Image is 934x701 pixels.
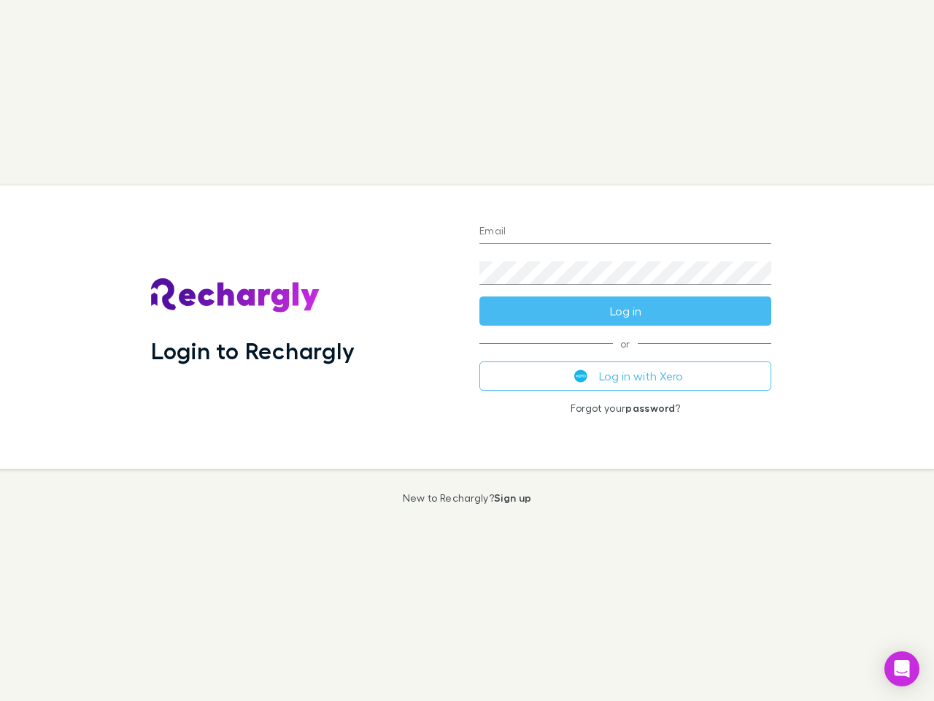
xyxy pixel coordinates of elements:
h1: Login to Rechargly [151,337,355,364]
a: Sign up [494,491,531,504]
p: New to Rechargly? [403,492,532,504]
span: or [479,343,771,344]
img: Rechargly's Logo [151,278,320,313]
button: Log in with Xero [479,361,771,391]
a: password [625,402,675,414]
div: Open Intercom Messenger [884,651,919,686]
img: Xero's logo [574,369,587,383]
p: Forgot your ? [479,402,771,414]
button: Log in [479,296,771,326]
